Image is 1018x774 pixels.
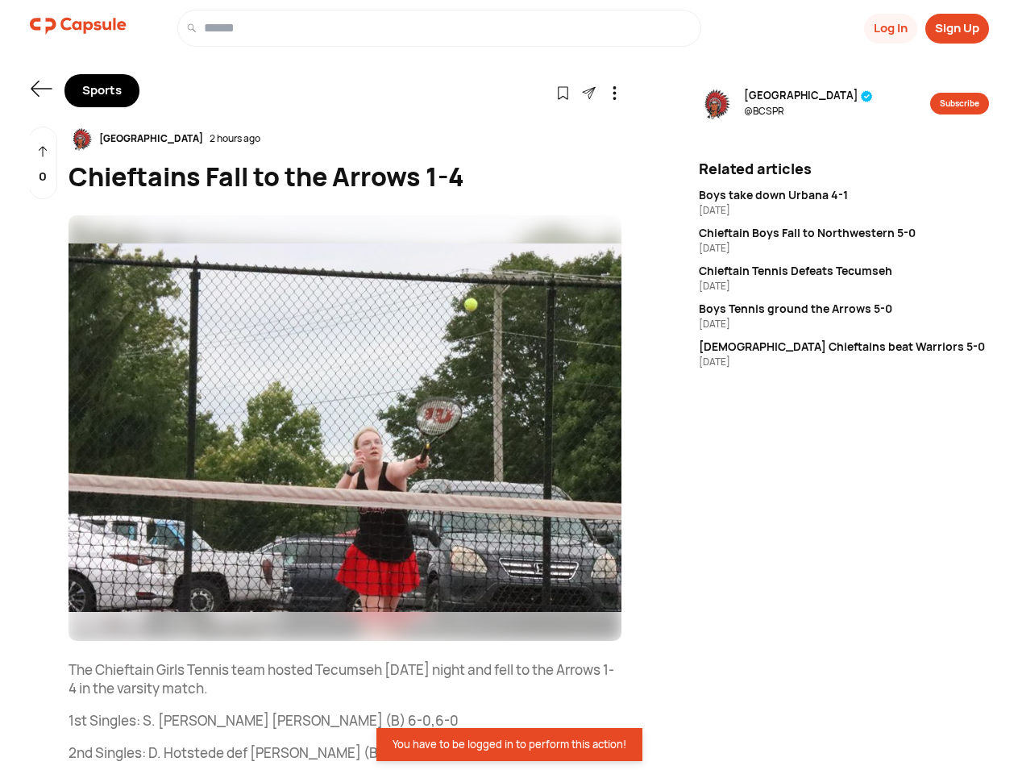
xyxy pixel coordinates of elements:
[861,90,873,102] img: tick
[30,10,127,47] a: logo
[69,711,621,730] p: 1st Singles: S. [PERSON_NAME] [PERSON_NAME] (B) 6-0,6-0
[699,355,989,369] div: [DATE]
[699,300,989,317] div: Boys Tennis ground the Arrows 5-0
[699,203,989,218] div: [DATE]
[93,131,210,146] div: [GEOGRAPHIC_DATA]
[69,660,621,699] p: The Chieftain Girls Tennis team hosted Tecumseh [DATE] night and fell to the Arrows 1-4 in the va...
[930,93,989,114] button: Subscribe
[699,186,989,203] div: Boys take down Urbana 4-1
[699,317,989,331] div: [DATE]
[744,104,873,119] span: @ BCSPR
[699,158,989,180] div: Related articles
[699,262,989,279] div: Chieftain Tennis Defeats Tecumseh
[699,224,989,241] div: Chieftain Boys Fall to Northwestern 5-0
[699,87,731,121] img: resizeImage
[925,14,989,44] button: Sign Up
[210,131,260,146] div: 2 hours ago
[699,241,989,256] div: [DATE]
[69,215,621,641] img: resizeImage
[69,127,93,152] img: resizeImage
[699,338,989,355] div: [DEMOGRAPHIC_DATA] Chieftains beat Warriors 5-0
[39,168,47,186] p: 0
[744,88,873,104] span: [GEOGRAPHIC_DATA]
[69,157,621,196] div: Chieftains Fall to the Arrows 1-4
[864,14,917,44] button: Log In
[699,279,989,293] div: [DATE]
[69,743,621,763] p: 2nd Singles: D. Hotstede def [PERSON_NAME] (B) 4-6,0-6
[393,738,626,751] div: You have to be logged in to perform this action!
[64,74,139,107] div: Sports
[30,10,127,42] img: logo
